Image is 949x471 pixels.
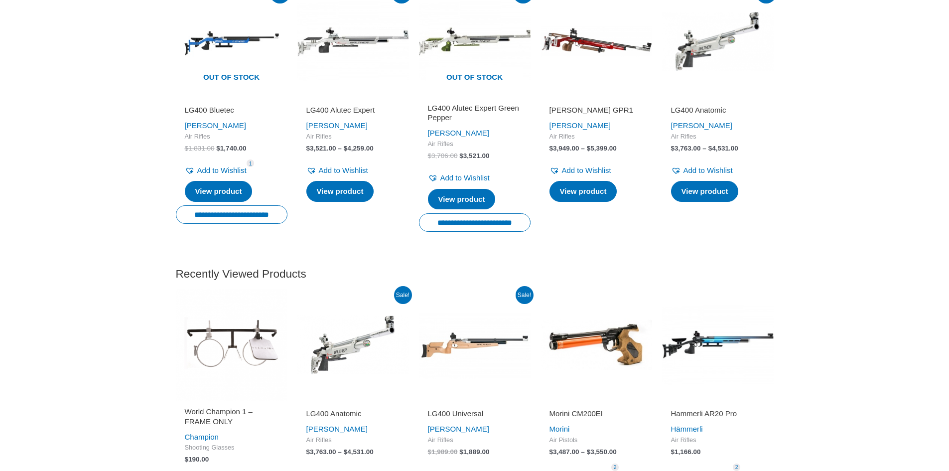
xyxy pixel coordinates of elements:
a: [PERSON_NAME] [549,121,611,130]
h2: [PERSON_NAME] GPR1 [549,105,643,115]
a: Add to Wishlist [428,171,490,185]
a: Add to Wishlist [185,163,247,177]
span: – [581,145,585,152]
a: LG400 Bluetec [185,105,278,119]
a: Add to Wishlist [549,163,611,177]
a: LG400 Anatomic [306,409,400,422]
span: Out of stock [183,67,280,90]
bdi: 1,740.00 [216,145,246,152]
span: Air Rifles [671,133,765,141]
a: LG400 Alutec Expert [306,105,400,119]
span: Air Rifles [428,436,522,445]
h2: LG400 Alutec Expert Green Pepper [428,103,522,123]
bdi: 1,831.00 [185,145,215,152]
span: Air Rifles [428,140,522,149]
span: $ [459,448,463,456]
a: LG400 Alutec Expert Green Pepper [428,103,522,127]
a: [PERSON_NAME] [671,121,732,130]
h2: Recently Viewed Products [176,267,774,281]
a: Select options for “LG400 Alutec Expert” [306,181,374,202]
h2: LG400 Anatomic [306,409,400,419]
span: Air Rifles [185,133,278,141]
span: $ [216,145,220,152]
a: Add to Wishlist [306,163,368,177]
bdi: 3,763.00 [671,145,701,152]
a: Hammerli AR20 Pro [671,409,765,422]
span: $ [344,145,348,152]
a: [PERSON_NAME] GPR1 [549,105,643,119]
span: 2 [733,464,741,471]
span: $ [185,145,189,152]
bdi: 3,487.00 [549,448,579,456]
span: Air Rifles [671,436,765,445]
a: [PERSON_NAME] [306,425,368,433]
img: CM200EI [541,289,652,401]
h2: World Champion 1 – FRAME ONLY [185,407,278,426]
a: [PERSON_NAME] [185,121,246,130]
span: Air Rifles [306,133,400,141]
span: Sale! [516,286,534,304]
a: [PERSON_NAME] [428,129,489,137]
span: 1 [247,159,255,167]
span: Sale! [394,286,412,304]
a: World Champion 1 – FRAME ONLY [185,407,278,430]
span: – [338,448,342,456]
img: LG400 Anatomic [297,289,409,401]
span: Add to Wishlist [562,166,611,174]
bdi: 1,989.00 [428,448,458,456]
bdi: 3,706.00 [428,152,458,159]
a: Read more about “LG400 Bluetec” [185,181,253,202]
span: – [338,145,342,152]
h2: LG400 Alutec Expert [306,105,400,115]
span: $ [306,145,310,152]
span: $ [587,448,591,456]
bdi: 3,521.00 [306,145,336,152]
img: LG400 Universal [419,289,531,401]
span: – [581,448,585,456]
span: 2 [611,464,619,471]
span: $ [549,145,553,152]
span: $ [708,145,712,152]
span: Air Pistols [549,436,643,445]
span: $ [344,448,348,456]
span: $ [671,448,675,456]
bdi: 3,521.00 [459,152,489,159]
bdi: 3,949.00 [549,145,579,152]
a: Select options for “LG400 Anatomic” [671,181,739,202]
a: LG400 Universal [428,409,522,422]
h2: Hammerli AR20 Pro [671,409,765,419]
span: $ [587,145,591,152]
bdi: 5,399.00 [587,145,617,152]
bdi: 4,531.00 [344,448,374,456]
img: Hämmerli AR20 Pro [662,289,774,401]
span: Add to Wishlist [197,166,247,174]
a: Hämmerli [671,425,703,433]
a: LG400 Anatomic [671,105,765,119]
span: Shooting Glasses [185,444,278,452]
span: $ [185,456,189,463]
span: Add to Wishlist [319,166,368,174]
span: Air Rifles [306,436,400,445]
a: Select options for “Pardini GPR1” [549,181,617,202]
bdi: 4,531.00 [708,145,738,152]
h2: LG400 Universal [428,409,522,419]
span: Add to Wishlist [440,173,490,182]
span: Out of stock [426,67,523,90]
h2: LG400 Anatomic [671,105,765,115]
a: Champion [185,433,219,441]
span: $ [306,448,310,456]
bdi: 1,166.00 [671,448,701,456]
a: Add to Wishlist [671,163,733,177]
span: Air Rifles [549,133,643,141]
span: $ [459,152,463,159]
bdi: 190.00 [185,456,209,463]
span: $ [428,152,432,159]
bdi: 3,763.00 [306,448,336,456]
a: Morini [549,425,570,433]
h2: Morini CM200EI [549,409,643,419]
bdi: 1,889.00 [459,448,489,456]
span: Add to Wishlist [683,166,733,174]
h2: LG400 Bluetec [185,105,278,115]
span: $ [428,448,432,456]
bdi: 3,550.00 [587,448,617,456]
